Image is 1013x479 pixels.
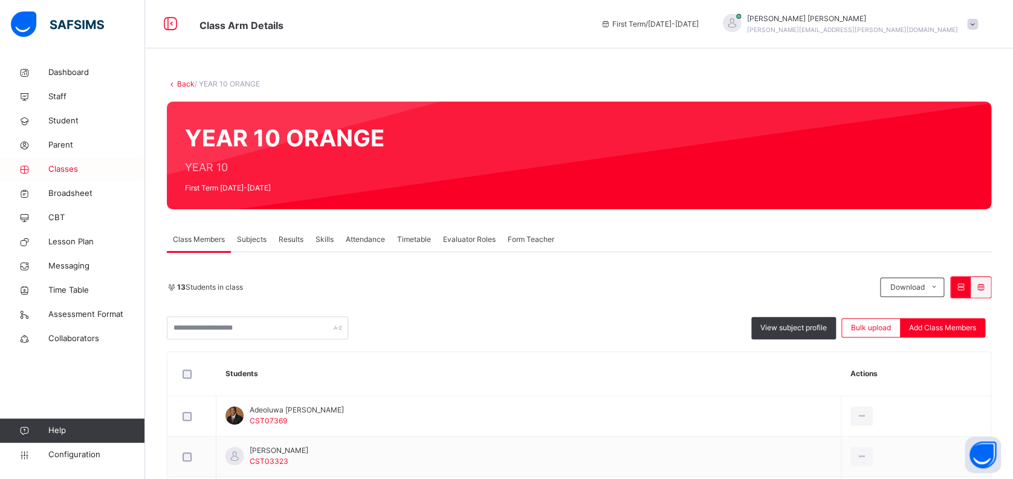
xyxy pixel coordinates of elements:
span: Configuration [48,449,144,461]
span: [PERSON_NAME] [250,445,308,456]
span: Adeoluwa [PERSON_NAME] [250,405,344,415]
span: [PERSON_NAME][EMAIL_ADDRESS][PERSON_NAME][DOMAIN_NAME] [747,26,958,33]
span: Parent [48,139,145,151]
span: Time Table [48,284,145,296]
span: Class Arm Details [199,19,283,31]
span: Download [890,282,924,293]
span: Add Class Members [909,322,976,333]
a: Back [177,79,195,88]
span: Classes [48,163,145,175]
span: View subject profile [760,322,827,333]
button: Open asap [965,437,1001,473]
span: Skills [316,234,334,245]
span: Form Teacher [508,234,554,245]
span: Subjects [237,234,267,245]
span: Help [48,425,144,437]
span: Results [279,234,303,245]
th: Actions [841,352,991,396]
span: CST07369 [250,416,287,425]
span: Attendance [346,234,385,245]
th: Students [216,352,841,396]
span: [PERSON_NAME] [PERSON_NAME] [747,13,958,24]
span: Class Members [173,234,225,245]
span: Students in class [177,282,243,293]
span: Lesson Plan [48,236,145,248]
img: safsims [11,11,104,37]
span: Broadsheet [48,187,145,200]
span: Timetable [397,234,431,245]
span: Collaborators [48,333,145,345]
b: 13 [177,282,186,292]
span: / YEAR 10 ORANGE [195,79,260,88]
span: Evaluator Roles [443,234,496,245]
span: Student [48,115,145,127]
span: CBT [48,212,145,224]
span: Dashboard [48,67,145,79]
span: Staff [48,91,145,103]
span: Bulk upload [851,322,891,333]
span: CST03323 [250,457,288,466]
span: Assessment Format [48,308,145,321]
span: session/term information [600,19,699,30]
div: KennethJacob [711,13,984,35]
span: Messaging [48,260,145,272]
